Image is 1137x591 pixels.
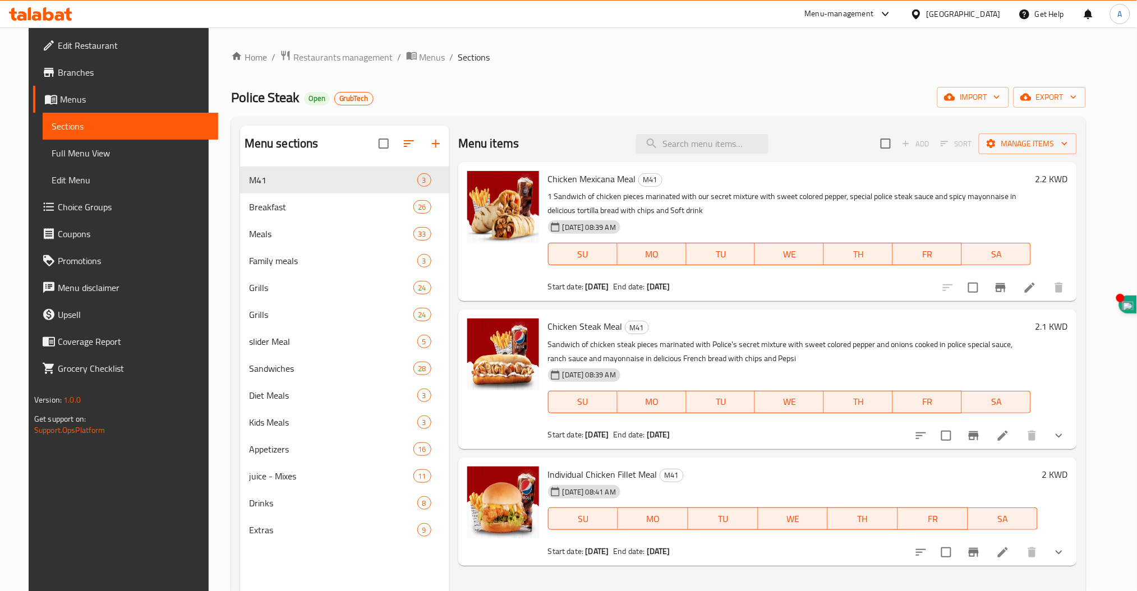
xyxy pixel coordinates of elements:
[245,135,319,152] h2: Menu sections
[413,362,431,375] div: items
[758,507,828,530] button: WE
[693,511,754,527] span: TU
[58,254,210,267] span: Promotions
[548,338,1031,366] p: Sandwich of chicken steak pieces marinated with Police's secret mixture with sweet colored pepper...
[553,246,613,262] span: SU
[458,135,519,152] h2: Menu items
[33,247,219,274] a: Promotions
[897,135,933,153] span: Add item
[420,50,445,64] span: Menus
[43,140,219,167] a: Full Menu View
[1023,90,1077,104] span: export
[33,274,219,301] a: Menu disclaimer
[893,243,962,265] button: FR
[293,50,393,64] span: Restaurants management
[417,523,431,537] div: items
[824,391,893,413] button: TH
[414,283,431,293] span: 24
[63,393,81,407] span: 1.0.0
[636,134,768,154] input: search
[996,429,1010,442] a: Edit menu item
[414,444,431,455] span: 16
[249,496,417,510] span: Drinks
[553,394,613,410] span: SU
[987,274,1014,301] button: Branch-specific-item
[548,391,618,413] button: SU
[33,301,219,328] a: Upsell
[240,328,449,355] div: slider Meal5
[34,393,62,407] span: Version:
[755,391,824,413] button: WE
[414,471,431,482] span: 11
[240,516,449,543] div: Extras9
[249,227,413,241] span: Meals
[828,246,889,262] span: TH
[548,243,618,265] button: SU
[687,243,756,265] button: TU
[1019,539,1046,566] button: delete
[586,427,609,442] b: [DATE]
[417,254,431,267] div: items
[58,66,210,79] span: Branches
[240,247,449,274] div: Family meals3
[33,220,219,247] a: Coupons
[622,246,682,262] span: MO
[249,200,413,214] span: Breakfast
[249,335,417,348] span: slider Meal
[450,50,454,64] li: /
[1052,546,1066,559] svg: Show Choices
[1035,171,1068,187] h6: 2.2 KWD
[897,246,958,262] span: FR
[52,146,210,160] span: Full Menu View
[249,173,417,187] span: M41
[614,279,645,294] span: End date:
[927,8,1001,20] div: [GEOGRAPHIC_DATA]
[231,50,1086,64] nav: breadcrumb
[52,119,210,133] span: Sections
[548,466,657,483] span: Individual Chicken Fillet Meal
[614,427,645,442] span: End date:
[249,442,413,456] span: Appetizers
[973,511,1034,527] span: SA
[908,539,935,566] button: sort-choices
[58,39,210,52] span: Edit Restaurant
[249,415,417,429] span: Kids Meals
[639,173,662,186] span: M41
[467,318,539,390] img: Chicken Steak Meal
[249,308,413,321] span: Grills
[43,167,219,193] a: Edit Menu
[240,355,449,382] div: Sandwiches28
[548,544,584,558] span: Start date:
[903,511,964,527] span: FR
[548,507,619,530] button: SU
[33,86,219,113] a: Menus
[1046,422,1072,449] button: show more
[240,490,449,516] div: Drinks8
[58,200,210,214] span: Choice Groups
[660,469,684,482] div: M41
[249,362,413,375] span: Sandwiches
[43,113,219,140] a: Sections
[240,436,449,463] div: Appetizers16
[240,193,449,220] div: Breakfast26
[52,173,210,187] span: Edit Menu
[1014,87,1086,108] button: export
[240,409,449,436] div: Kids Meals3
[691,246,751,262] span: TU
[805,7,874,21] div: Menu-management
[418,525,431,535] span: 9
[418,175,431,186] span: 3
[966,394,1026,410] span: SA
[249,281,413,294] span: Grills
[618,243,687,265] button: MO
[558,487,620,497] span: [DATE] 08:41 AM
[34,412,86,426] span: Get support on:
[688,507,758,530] button: TU
[586,279,609,294] b: [DATE]
[335,94,373,103] span: GrubTech
[933,135,979,153] span: Select section first
[1052,429,1066,442] svg: Show Choices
